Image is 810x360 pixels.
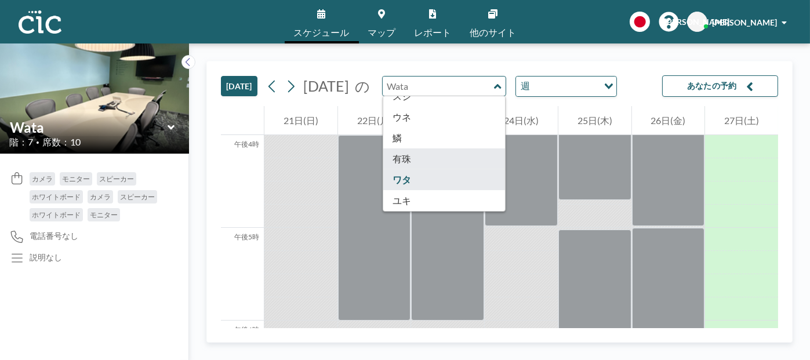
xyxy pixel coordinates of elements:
[533,79,597,94] input: オプションを検索
[234,140,259,148] font: 午後4時
[393,153,411,164] font: 有珠
[234,325,259,334] font: 午後6時
[355,77,370,94] font: の
[687,81,737,90] font: あなたの予約
[504,115,539,126] font: 24日(水)
[516,77,616,96] div: オプションを検索
[221,76,257,96] button: [DATE]
[36,139,39,146] font: •
[120,192,155,201] font: スピーカー
[9,136,33,147] font: 階：7
[368,27,396,38] font: マップ
[32,210,81,219] font: ホワイトボード
[577,115,612,126] font: 25日(木)
[393,90,411,101] font: スジ
[470,27,517,38] font: 他のサイト
[19,10,61,34] img: 組織ロゴ
[30,252,62,262] font: 説明なし
[30,231,78,241] font: 電話番号なし
[42,136,81,147] font: 席数：10
[226,81,252,91] font: [DATE]
[415,27,452,38] font: レポート
[234,232,259,241] font: 午後5時
[32,174,53,183] font: カメラ
[90,192,111,201] font: カメラ
[724,115,759,126] font: 27日(土)
[294,27,350,38] font: スケジュール
[393,195,411,206] font: ユキ
[284,115,318,126] font: 21日(日)
[662,75,778,97] button: あなたの予約
[665,17,730,27] font: [PERSON_NAME]
[90,210,118,219] font: モニター
[393,174,411,185] font: ワタ
[651,115,685,126] font: 26日(金)
[99,174,134,183] font: スピーカー
[62,174,90,183] font: モニター
[393,111,411,122] font: ウネ
[712,17,777,27] font: [PERSON_NAME]
[393,132,402,143] font: 鱗
[32,192,81,201] font: ホワイトボード
[357,115,392,126] font: 22日(月)
[10,119,168,136] input: ワタ
[383,77,494,96] input: Wata
[303,77,349,94] font: [DATE]
[521,80,530,91] font: 週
